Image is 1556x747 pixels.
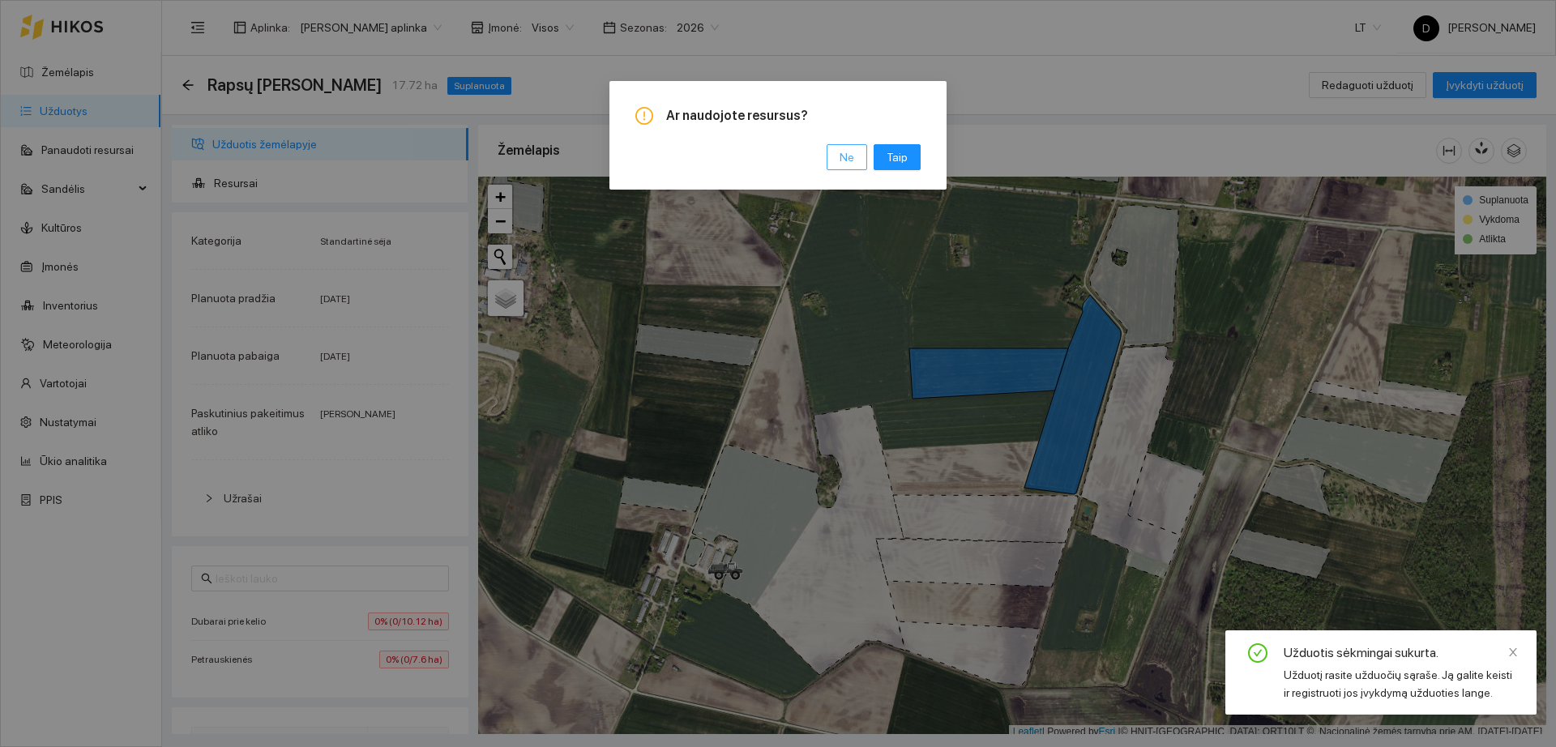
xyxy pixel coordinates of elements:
[874,144,921,170] button: Taip
[827,144,867,170] button: Ne
[1507,647,1519,658] span: close
[1248,643,1267,666] span: check-circle
[1284,666,1517,702] div: Užduotį rasite užduočių sąraše. Ją galite keisti ir registruoti jos įvykdymą užduoties lange.
[1284,643,1517,663] div: Užduotis sėkmingai sukurta.
[666,107,921,125] span: Ar naudojote resursus?
[840,148,854,166] span: Ne
[887,148,908,166] span: Taip
[635,107,653,125] span: exclamation-circle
